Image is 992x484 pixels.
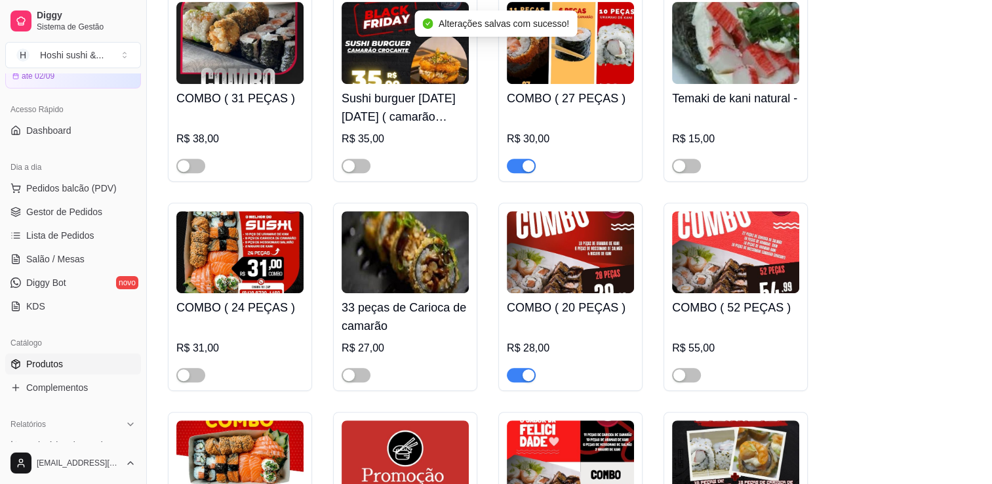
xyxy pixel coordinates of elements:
a: Diggy Botnovo [5,272,141,293]
button: Pedidos balcão (PDV) [5,178,141,199]
div: R$ 28,00 [507,340,634,356]
div: R$ 55,00 [672,340,799,356]
span: Salão / Mesas [26,252,85,266]
a: KDS [5,296,141,317]
h4: COMBO ( 27 PEÇAS ) [507,89,634,108]
span: Pedidos balcão (PDV) [26,182,117,195]
div: R$ 15,00 [672,131,799,147]
img: product-image [507,2,634,84]
a: Produtos [5,353,141,374]
article: até 02/09 [22,71,54,81]
a: Salão / Mesas [5,249,141,270]
span: check-circle [423,18,433,29]
a: Dashboard [5,120,141,141]
span: KDS [26,300,45,313]
div: R$ 35,00 [342,131,469,147]
div: R$ 31,00 [176,340,304,356]
img: product-image [342,2,469,84]
span: Relatórios de vendas [26,439,113,452]
div: Hoshi sushi & ... [40,49,104,62]
span: Complementos [26,381,88,394]
button: Select a team [5,42,141,68]
h4: Temaki de kani natural - [672,89,799,108]
h4: COMBO ( 20 PEÇAS ) [507,298,634,317]
span: Gestor de Pedidos [26,205,102,218]
span: Relatórios [10,419,46,430]
h4: Sushi burguer [DATE][DATE] ( camarão crocante ) [342,89,469,126]
a: Gestor de Pedidos [5,201,141,222]
div: Catálogo [5,333,141,353]
img: product-image [507,211,634,293]
div: R$ 27,00 [342,340,469,356]
h4: COMBO ( 24 PEÇAS ) [176,298,304,317]
span: Diggy Bot [26,276,66,289]
div: R$ 30,00 [507,131,634,147]
span: H [16,49,30,62]
span: [EMAIL_ADDRESS][DOMAIN_NAME] [37,458,120,468]
span: Alterações salvas com sucesso! [439,18,569,29]
span: Lista de Pedidos [26,229,94,242]
span: Dashboard [26,124,71,137]
img: product-image [342,211,469,293]
div: R$ 38,00 [176,131,304,147]
a: Lista de Pedidos [5,225,141,246]
img: product-image [176,2,304,84]
h4: COMBO ( 31 PEÇAS ) [176,89,304,108]
h4: 33 peças de Carioca de camarão [342,298,469,335]
a: Relatórios de vendas [5,435,141,456]
img: product-image [672,211,799,293]
a: DiggySistema de Gestão [5,5,141,37]
div: Dia a dia [5,157,141,178]
span: Sistema de Gestão [37,22,136,32]
button: [EMAIL_ADDRESS][DOMAIN_NAME] [5,447,141,479]
span: Produtos [26,357,63,371]
img: product-image [176,211,304,293]
img: product-image [672,2,799,84]
a: Complementos [5,377,141,398]
div: Acesso Rápido [5,99,141,120]
span: Diggy [37,10,136,22]
h4: COMBO ( 52 PEÇAS ) [672,298,799,317]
